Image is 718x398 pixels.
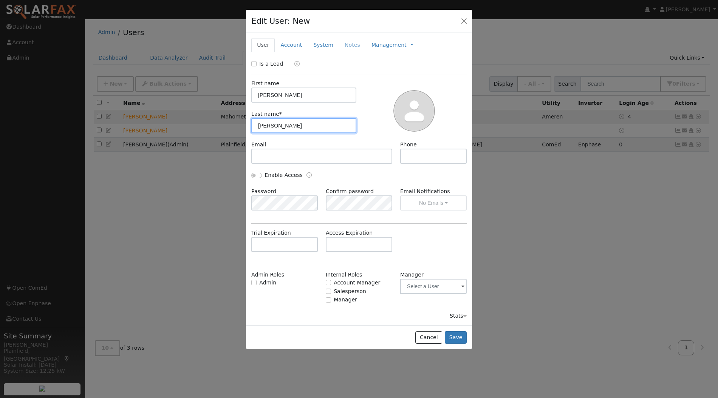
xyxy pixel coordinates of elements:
[306,171,312,180] a: Enable Access
[334,296,357,304] label: Manager
[415,331,442,344] button: Cancel
[326,187,374,195] label: Confirm password
[251,141,266,149] label: Email
[326,280,331,285] input: Account Manager
[450,312,467,320] div: Stats
[326,297,331,303] input: Manager
[400,271,424,279] label: Manager
[251,187,276,195] label: Password
[371,41,407,49] a: Management
[334,279,380,287] label: Account Manager
[259,279,276,287] label: Admin
[400,187,467,195] label: Email Notifications
[308,38,339,52] a: System
[326,289,331,294] input: Salesperson
[251,80,279,88] label: First name
[326,229,373,237] label: Access Expiration
[251,38,275,52] a: User
[251,280,257,285] input: Admin
[265,171,303,179] label: Enable Access
[259,60,283,68] label: Is a Lead
[251,61,257,66] input: Is a Lead
[334,287,366,295] label: Salesperson
[251,15,310,27] h4: Edit User: New
[445,331,467,344] button: Save
[279,111,282,117] span: Required
[400,279,467,294] input: Select a User
[289,60,300,69] a: Lead
[251,229,291,237] label: Trial Expiration
[251,110,282,118] label: Last name
[251,271,284,279] label: Admin Roles
[400,141,417,149] label: Phone
[326,271,362,279] label: Internal Roles
[275,38,308,52] a: Account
